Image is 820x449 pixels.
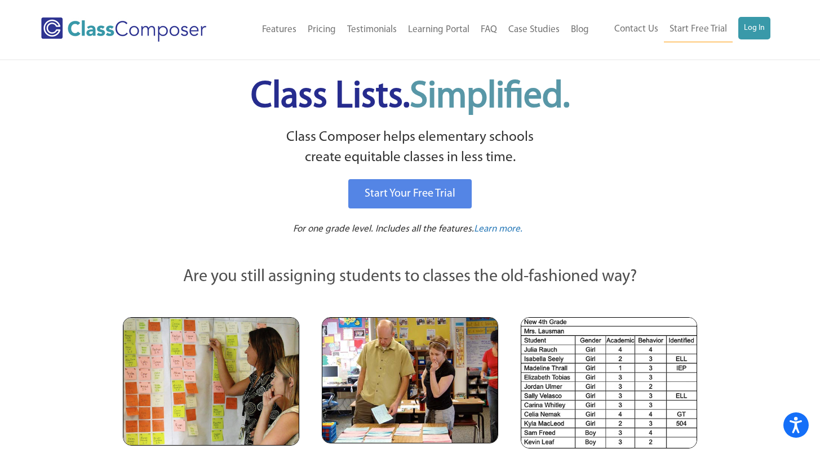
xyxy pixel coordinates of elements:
img: Blue and Pink Paper Cards [322,317,498,443]
span: Start Your Free Trial [365,188,455,199]
a: Learning Portal [402,17,475,42]
a: Case Studies [503,17,565,42]
a: Contact Us [609,17,664,42]
img: Spreadsheets [521,317,697,448]
a: Features [256,17,302,42]
img: Teachers Looking at Sticky Notes [123,317,299,446]
a: Start Free Trial [664,17,733,42]
span: Learn more. [474,224,522,234]
span: Class Lists. [251,79,570,115]
a: Testimonials [342,17,402,42]
a: Learn more. [474,223,522,237]
p: Are you still assigning students to classes the old-fashioned way? [123,265,698,290]
a: Log In [738,17,770,39]
a: Start Your Free Trial [348,179,472,208]
nav: Header Menu [595,17,770,42]
p: Class Composer helps elementary schools create equitable classes in less time. [121,127,699,168]
span: For one grade level. Includes all the features. [293,224,474,234]
nav: Header Menu [234,17,595,42]
img: Class Composer [41,17,206,42]
a: Blog [565,17,595,42]
a: Pricing [302,17,342,42]
a: FAQ [475,17,503,42]
span: Simplified. [410,79,570,115]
